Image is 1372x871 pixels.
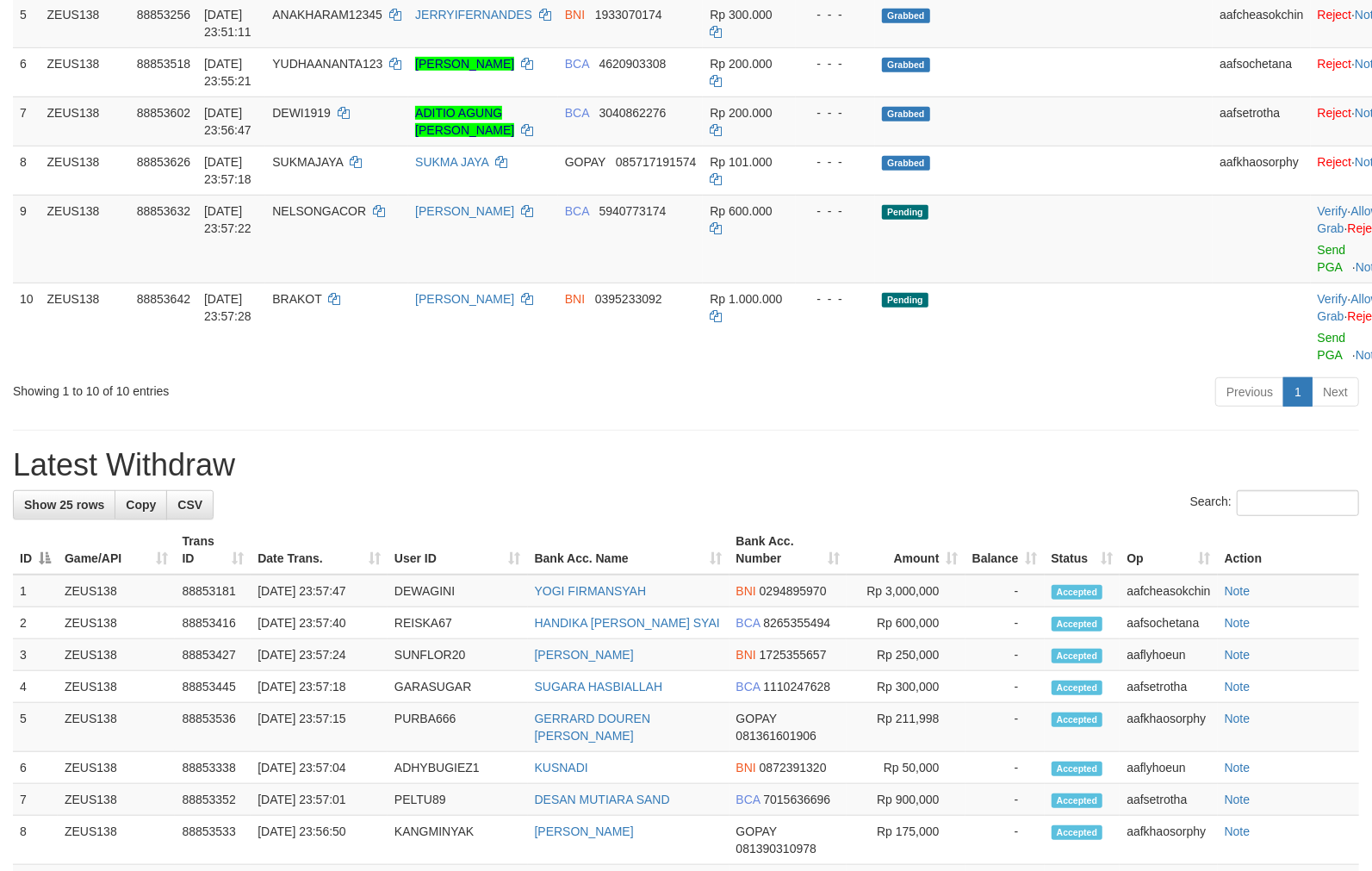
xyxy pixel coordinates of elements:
span: Copy 1110247628 to clipboard [763,680,830,694]
a: Next [1312,377,1359,407]
span: Rp 300.000 [710,8,772,22]
th: ID: activate to sort column descending [13,526,58,575]
th: Bank Acc. Name: activate to sort column ascending [528,526,729,575]
td: Rp 600,000 [847,607,965,639]
td: ZEUS138 [40,47,130,96]
td: ZEUS138 [58,639,175,671]
a: Copy [115,490,167,519]
td: SUNFLOR20 [388,639,528,671]
td: 88853181 [175,575,251,607]
td: - [965,703,1045,752]
td: 88853416 [175,607,251,639]
td: ADHYBUGIEZ1 [388,752,528,784]
td: ZEUS138 [40,195,130,283]
td: - [965,607,1045,639]
th: Date Trans.: activate to sort column ascending [251,526,388,575]
span: BCA [736,616,760,630]
div: - - - [803,55,868,72]
th: Trans ID: activate to sort column ascending [175,526,251,575]
a: Verify [1318,204,1348,218]
a: Note [1225,793,1251,806]
a: [PERSON_NAME] [415,57,514,71]
td: ZEUS138 [58,607,175,639]
span: BNI [736,584,756,598]
span: Show 25 rows [24,498,104,512]
td: [DATE] 23:57:01 [251,784,388,816]
a: YOGI FIRMANSYAH [535,584,647,598]
span: Copy 081390310978 to clipboard [736,842,816,855]
td: 6 [13,47,40,96]
td: [DATE] 23:56:50 [251,816,388,865]
a: HANDIKA [PERSON_NAME] SYAI [535,616,720,630]
td: Rp 3,000,000 [847,575,965,607]
span: 88853602 [137,106,190,120]
a: Previous [1215,377,1284,407]
span: Copy 3040862276 to clipboard [599,106,667,120]
span: Grabbed [882,107,930,121]
td: 4 [13,671,58,703]
span: BNI [565,292,585,306]
td: ZEUS138 [58,671,175,703]
a: Note [1225,761,1251,775]
a: GERRARD DOUREN [PERSON_NAME] [535,712,651,743]
a: [PERSON_NAME] [535,648,634,662]
td: ZEUS138 [40,146,130,195]
td: 10 [13,283,40,370]
a: Note [1225,648,1251,662]
span: DEWI1919 [272,106,331,120]
span: Pending [882,205,928,220]
td: 7 [13,96,40,146]
a: Note [1225,584,1251,598]
a: 1 [1283,377,1313,407]
td: PELTU89 [388,784,528,816]
span: 88853626 [137,155,190,169]
span: Copy 0395233092 to clipboard [595,292,662,306]
span: Rp 1.000.000 [710,292,782,306]
a: ADITIO AGUNG [PERSON_NAME] [415,106,514,137]
td: - [965,639,1045,671]
a: Send PGA [1318,331,1346,362]
span: GOPAY [736,712,777,725]
th: Amount: activate to sort column ascending [847,526,965,575]
td: PURBA666 [388,703,528,752]
td: 3 [13,639,58,671]
a: [PERSON_NAME] [415,292,514,306]
label: Search: [1190,490,1359,516]
div: Showing 1 to 10 of 10 entries [13,376,559,400]
span: Copy 8265355494 to clipboard [763,616,830,630]
span: 88853518 [137,57,190,71]
span: Accepted [1052,762,1103,776]
td: 8 [13,816,58,865]
td: - [965,816,1045,865]
div: - - - [803,153,868,171]
a: Reject [1318,106,1352,120]
span: [DATE] 23:56:47 [204,106,251,137]
span: ANAKHARAM12345 [272,8,382,22]
span: CSV [177,498,202,512]
span: Rp 101.000 [710,155,772,169]
span: BNI [736,761,756,775]
span: Rp 200.000 [710,106,772,120]
a: SUKMA JAYA [415,155,488,169]
span: Copy 1725355657 to clipboard [760,648,827,662]
span: BNI [565,8,585,22]
a: DESAN MUTIARA SAND [535,793,670,806]
span: [DATE] 23:51:11 [204,8,251,39]
span: Copy 081361601906 to clipboard [736,729,816,743]
span: Accepted [1052,617,1103,631]
td: aafcheasokchin [1120,575,1217,607]
input: Search: [1237,490,1359,516]
td: 7 [13,784,58,816]
span: NELSONGACOR [272,204,366,218]
span: Accepted [1052,585,1103,600]
span: Accepted [1052,793,1103,808]
a: Note [1225,616,1251,630]
td: GARASUGAR [388,671,528,703]
td: DEWAGINI [388,575,528,607]
td: aafkhaosorphy [1120,816,1217,865]
span: GOPAY [736,824,777,838]
a: Reject [1318,155,1352,169]
span: [DATE] 23:57:28 [204,292,251,323]
td: REISKA67 [388,607,528,639]
th: Game/API: activate to sort column ascending [58,526,175,575]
